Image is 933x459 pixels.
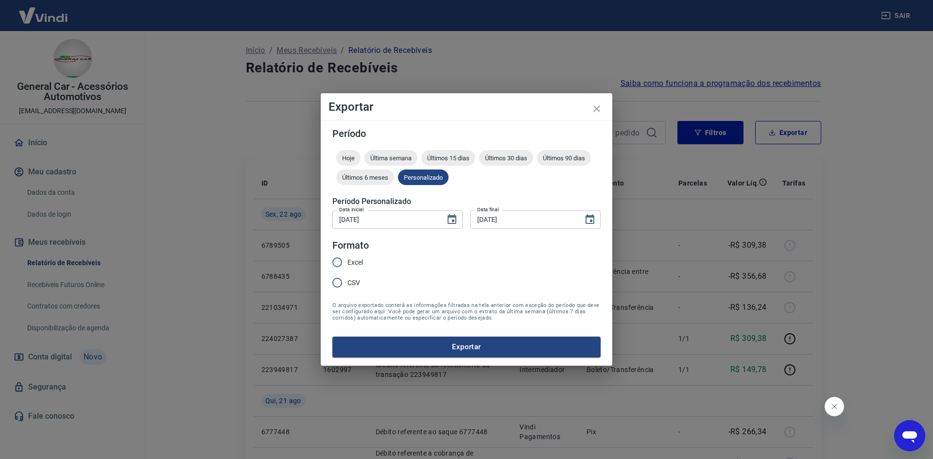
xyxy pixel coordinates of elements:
[442,210,462,229] button: Choose date, selected date is 20 de ago de 2025
[398,174,449,181] span: Personalizado
[332,210,438,228] input: DD/MM/YYYY
[332,337,601,357] button: Exportar
[479,154,533,162] span: Últimos 30 dias
[328,101,605,113] h4: Exportar
[332,197,601,206] h5: Período Personalizado
[332,302,601,321] span: O arquivo exportado conterá as informações filtradas na tela anterior com exceção do período que ...
[585,97,608,120] button: close
[580,210,600,229] button: Choose date, selected date is 22 de ago de 2025
[347,278,360,288] span: CSV
[339,206,364,213] label: Data inicial
[347,257,363,268] span: Excel
[398,170,449,185] div: Personalizado
[479,150,533,166] div: Últimos 30 dias
[537,150,591,166] div: Últimos 90 dias
[336,150,361,166] div: Hoje
[421,154,475,162] span: Últimos 15 dias
[825,397,844,416] iframe: Fechar mensagem
[894,420,925,451] iframe: Botão para abrir a janela de mensagens
[537,154,591,162] span: Últimos 90 dias
[336,154,361,162] span: Hoje
[336,174,394,181] span: Últimos 6 meses
[421,150,475,166] div: Últimos 15 dias
[364,150,417,166] div: Última semana
[477,206,499,213] label: Data final
[336,170,394,185] div: Últimos 6 meses
[470,210,576,228] input: DD/MM/YYYY
[6,7,82,15] span: Olá! Precisa de ajuda?
[332,238,369,253] legend: Formato
[364,154,417,162] span: Última semana
[332,129,601,138] h5: Período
